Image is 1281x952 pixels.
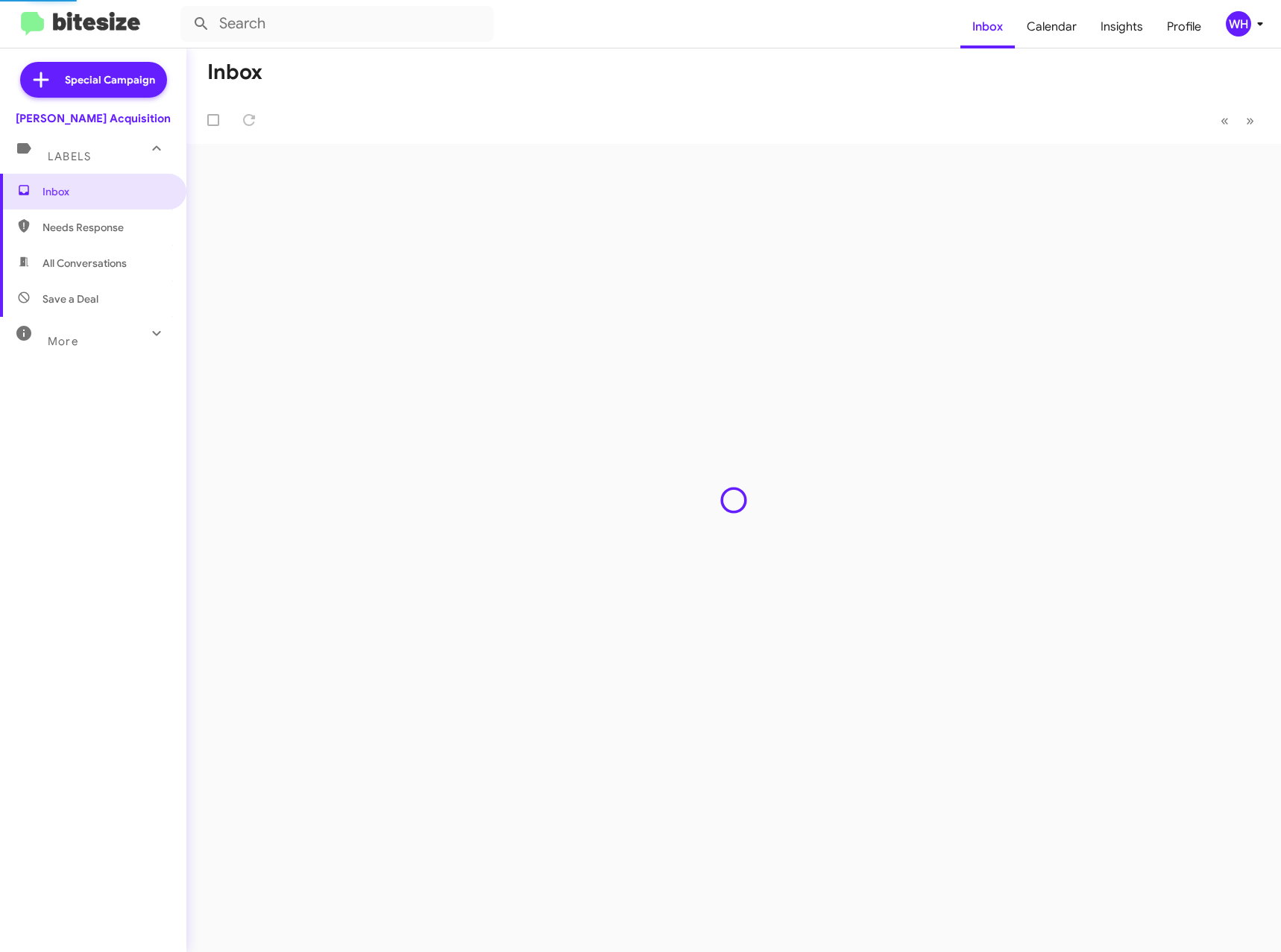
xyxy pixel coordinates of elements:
[1015,5,1089,48] a: Calendar
[1212,105,1238,136] button: Previous
[1221,111,1229,130] span: «
[960,5,1015,48] a: Inbox
[48,335,78,348] span: More
[43,291,98,306] span: Save a Deal
[43,256,127,271] span: All Conversations
[1155,5,1213,48] a: Profile
[1213,11,1265,37] button: WH
[1212,105,1263,136] nav: Page navigation example
[207,60,262,84] h1: Inbox
[43,220,169,235] span: Needs Response
[1246,111,1254,130] span: »
[1237,105,1263,136] button: Next
[1089,5,1155,48] a: Insights
[1226,11,1251,37] div: WH
[20,62,167,98] a: Special Campaign
[65,72,155,87] span: Special Campaign
[16,111,171,126] div: [PERSON_NAME] Acquisition
[180,6,494,42] input: Search
[43,184,169,199] span: Inbox
[48,150,91,163] span: Labels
